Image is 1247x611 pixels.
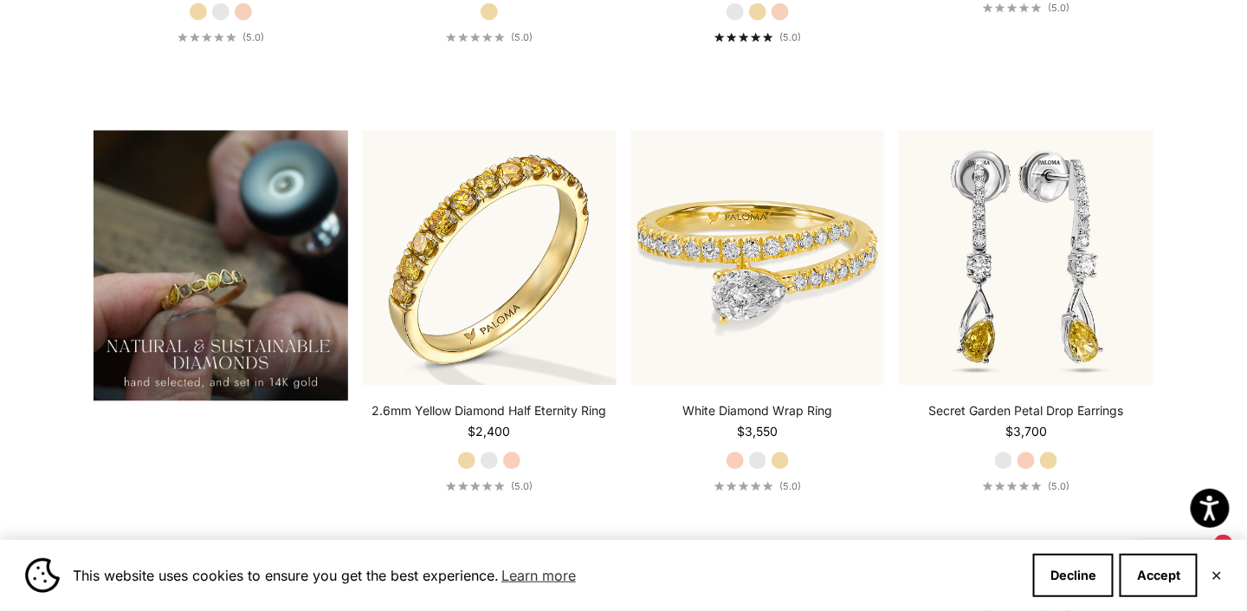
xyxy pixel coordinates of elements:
sale-price: $2,400 [468,423,511,440]
a: 5.0 out of 5.0 stars(5.0) [983,480,1070,492]
button: Decline [1033,554,1114,597]
div: 5.0 out of 5.0 stars [714,32,773,42]
a: 5.0 out of 5.0 stars(5.0) [446,31,533,43]
span: (5.0) [780,480,802,492]
img: #YellowGold [362,130,617,385]
span: (5.0) [512,480,533,492]
button: Accept [1120,554,1198,597]
span: This website uses cookies to ensure you get the best experience. [73,562,1019,588]
a: 5.0 out of 5.0 stars(5.0) [714,31,802,43]
span: (5.0) [1049,2,1070,14]
a: Learn more [499,562,578,588]
sale-price: $3,700 [1005,423,1047,440]
span: (5.0) [780,31,802,43]
div: 5.0 out of 5.0 stars [178,32,236,42]
img: Cookie banner [25,558,60,593]
img: #WhiteGold [899,130,1153,385]
img: #YellowGold [630,130,885,385]
a: 2.6mm Yellow Diamond Half Eternity Ring [372,402,607,419]
a: 5.0 out of 5.0 stars(5.0) [446,480,533,492]
span: (5.0) [512,31,533,43]
div: 5.0 out of 5.0 stars [714,481,773,491]
a: 5.0 out of 5.0 stars(5.0) [983,2,1070,14]
sale-price: $3,550 [738,423,779,440]
a: 5.0 out of 5.0 stars(5.0) [714,480,802,492]
span: (5.0) [243,31,265,43]
span: (5.0) [1049,480,1070,492]
div: 5.0 out of 5.0 stars [983,3,1042,12]
div: 5.0 out of 5.0 stars [446,481,505,491]
a: White Diamond Wrap Ring [683,402,833,419]
a: Secret Garden Petal Drop Earrings [929,402,1124,419]
div: 5.0 out of 5.0 stars [983,481,1042,491]
a: 5.0 out of 5.0 stars(5.0) [178,31,265,43]
button: Close [1211,570,1222,581]
div: 5.0 out of 5.0 stars [446,32,505,42]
